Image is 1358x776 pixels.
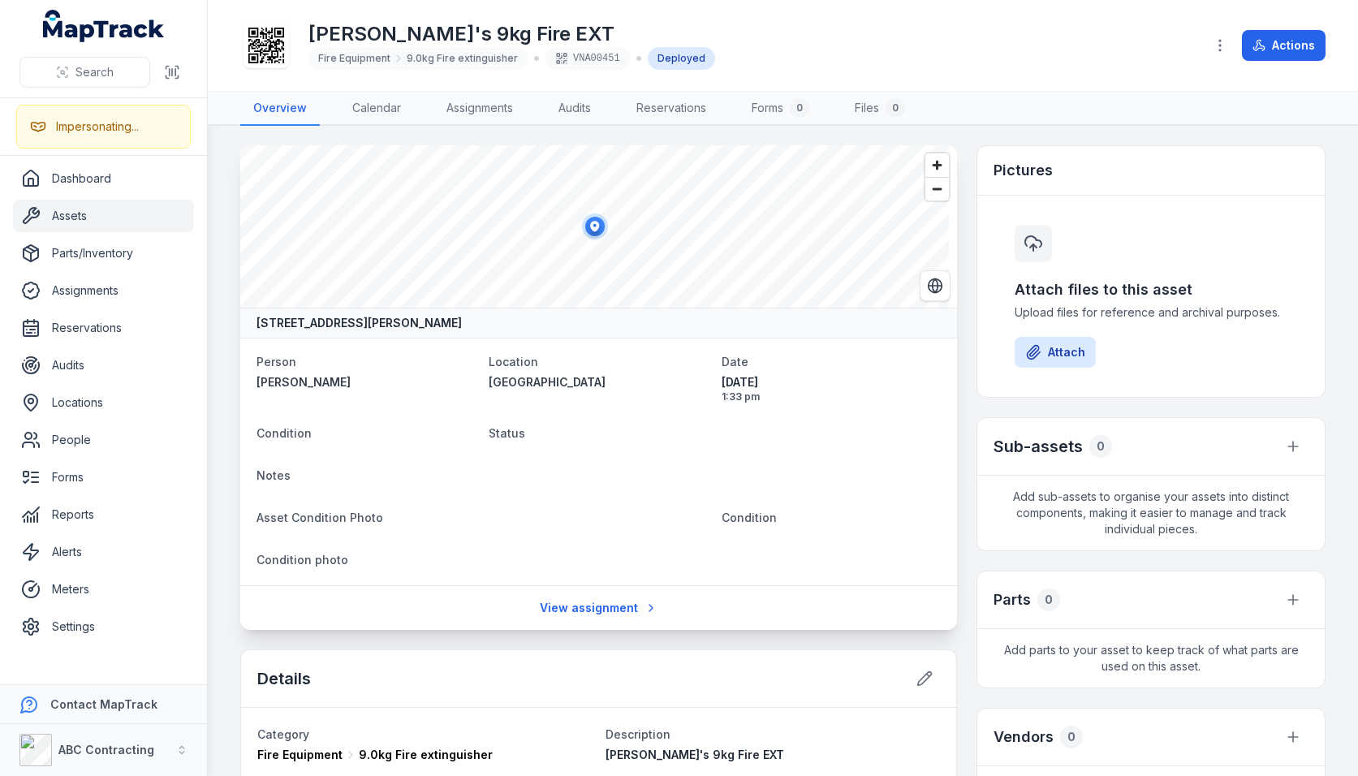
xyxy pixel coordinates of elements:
div: Deployed [648,47,715,70]
button: Zoom in [925,153,949,177]
a: People [13,424,194,456]
div: 0 [1089,435,1112,458]
strong: Contact MapTrack [50,697,157,711]
span: Fire Equipment [318,52,390,65]
a: MapTrack [43,10,165,42]
span: [DATE] [722,374,941,390]
a: Assignments [433,92,526,126]
h2: Sub-assets [994,435,1083,458]
span: 9.0kg Fire extinguisher [407,52,518,65]
button: Actions [1242,30,1326,61]
span: Add sub-assets to organise your assets into distinct components, making it easier to manage and t... [977,476,1325,550]
a: [PERSON_NAME] [257,374,476,390]
a: Reservations [623,92,719,126]
strong: ABC Contracting [58,743,154,757]
div: Impersonating... [56,119,139,135]
a: Reservations [13,312,194,344]
a: Reports [13,498,194,531]
a: Locations [13,386,194,419]
strong: [STREET_ADDRESS][PERSON_NAME] [257,315,462,331]
button: Search [19,57,150,88]
span: Asset Condition Photo [257,511,383,524]
span: Notes [257,468,291,482]
time: 09/10/2025, 1:33:57 pm [722,374,941,403]
span: Condition [722,511,777,524]
span: [GEOGRAPHIC_DATA] [489,375,606,389]
a: Calendar [339,92,414,126]
h2: Details [257,667,311,690]
a: Audits [13,349,194,382]
div: 0 [1037,588,1060,611]
a: Files0 [842,92,918,126]
div: 0 [1060,726,1083,748]
button: Attach [1015,337,1096,368]
span: Category [257,727,309,741]
span: Condition photo [257,553,348,567]
a: Forms [13,461,194,494]
h3: Parts [994,588,1031,611]
span: Date [722,355,748,369]
span: Person [257,355,296,369]
a: View assignment [529,593,668,623]
a: Meters [13,573,194,606]
a: Parts/Inventory [13,237,194,269]
span: Location [489,355,538,369]
span: Search [75,64,114,80]
a: Overview [240,92,320,126]
span: Fire Equipment [257,747,343,763]
span: Condition [257,426,312,440]
span: 9.0kg Fire extinguisher [359,747,493,763]
button: Zoom out [925,177,949,200]
a: [GEOGRAPHIC_DATA] [489,374,708,390]
span: Add parts to your asset to keep track of what parts are used on this asset. [977,629,1325,688]
canvas: Map [240,145,949,308]
div: VNA00451 [545,47,630,70]
a: Forms0 [739,92,822,126]
h3: Attach files to this asset [1015,278,1287,301]
span: 1:33 pm [722,390,941,403]
span: [PERSON_NAME]'s 9kg Fire EXT [606,748,784,761]
span: Status [489,426,525,440]
a: Dashboard [13,162,194,195]
a: Settings [13,610,194,643]
a: Assets [13,200,194,232]
a: Alerts [13,536,194,568]
h1: [PERSON_NAME]'s 9kg Fire EXT [308,21,715,47]
a: Assignments [13,274,194,307]
span: Upload files for reference and archival purposes. [1015,304,1287,321]
div: 0 [886,98,905,118]
button: Switch to Satellite View [920,270,951,301]
h3: Vendors [994,726,1054,748]
a: Audits [545,92,604,126]
h3: Pictures [994,159,1053,182]
span: Description [606,727,670,741]
div: 0 [790,98,809,118]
